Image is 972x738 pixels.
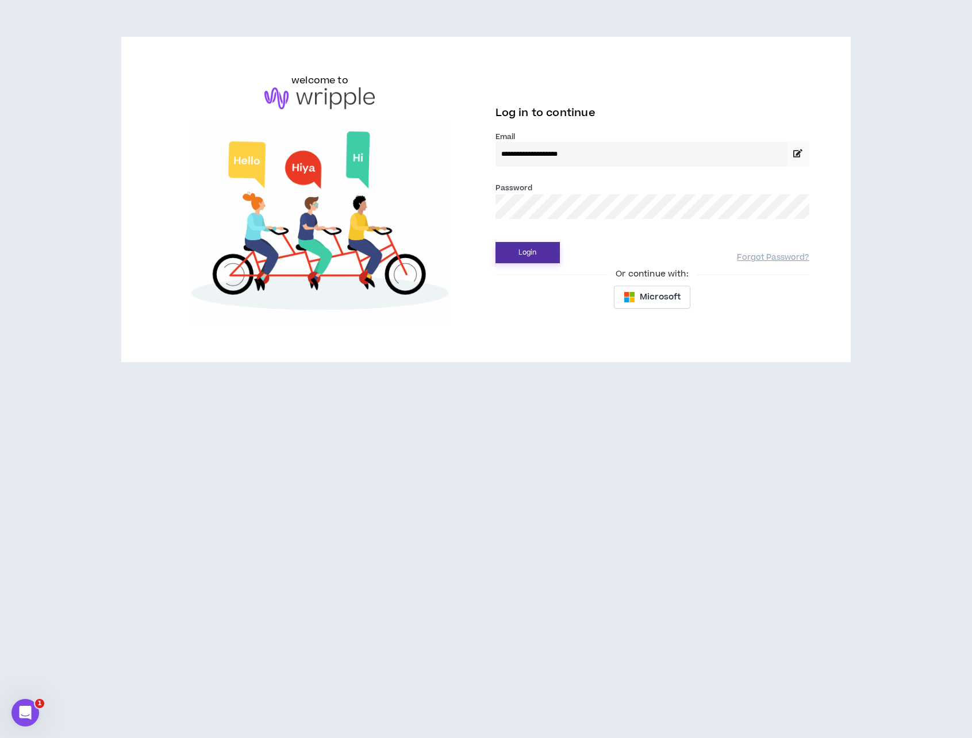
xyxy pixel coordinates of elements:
[264,87,375,109] img: logo-brand.png
[35,699,44,708] span: 1
[495,132,809,142] label: Email
[163,121,477,325] img: Welcome to Wripple
[495,242,560,263] button: Login
[291,74,348,87] h6: welcome to
[737,252,809,263] a: Forgot Password?
[640,291,681,303] span: Microsoft
[608,268,696,280] span: Or continue with:
[11,699,39,727] iframe: Intercom live chat
[495,106,596,120] span: Log in to continue
[495,183,533,193] label: Password
[614,286,690,309] button: Microsoft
